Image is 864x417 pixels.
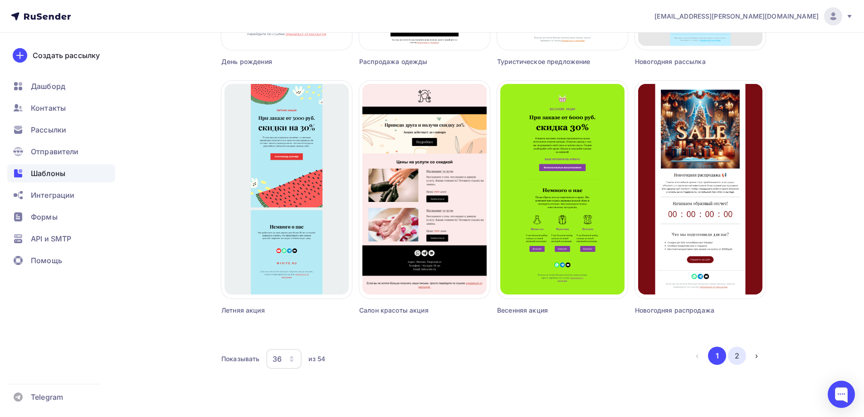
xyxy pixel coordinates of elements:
[7,77,115,95] a: Дашборд
[635,57,733,66] div: Новогодняя рассылка
[31,211,58,222] span: Формы
[31,392,63,402] span: Telegram
[688,347,766,365] ul: Pagination
[654,7,853,25] a: [EMAIL_ADDRESS][PERSON_NAME][DOMAIN_NAME]
[31,233,71,244] span: API и SMTP
[747,347,766,365] button: Go to next page
[31,81,65,92] span: Дашборд
[7,121,115,139] a: Рассылки
[221,57,319,66] div: День рождения
[7,99,115,117] a: Контакты
[31,190,74,201] span: Интеграции
[635,306,733,315] div: Новогодняя распродажа
[31,103,66,113] span: Контакты
[33,50,100,61] div: Создать рассылку
[7,208,115,226] a: Формы
[273,353,282,364] div: 36
[31,168,65,179] span: Шаблоны
[497,306,595,315] div: Весенняя акция
[359,306,457,315] div: Салон красоты акция
[654,12,819,21] span: [EMAIL_ADDRESS][PERSON_NAME][DOMAIN_NAME]
[221,306,319,315] div: Летняя акция
[359,57,457,66] div: Распродажа одежды
[266,348,302,369] button: 36
[308,354,325,363] div: из 54
[31,146,79,157] span: Отправители
[221,354,259,363] div: Показывать
[31,124,66,135] span: Рассылки
[7,164,115,182] a: Шаблоны
[728,347,746,365] button: Go to page 2
[497,57,595,66] div: Туристическое предложение
[31,255,62,266] span: Помощь
[708,347,726,365] button: Go to page 1
[7,142,115,161] a: Отправители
